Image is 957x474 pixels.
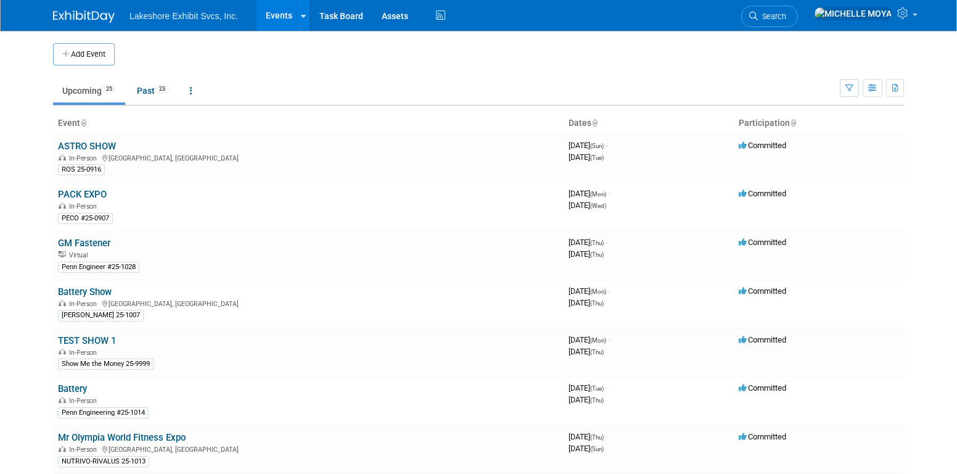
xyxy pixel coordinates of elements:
[590,239,604,246] span: (Thu)
[58,456,149,467] div: NUTRIVO-RIVALUS 25-1013
[739,286,786,296] span: Committed
[58,238,110,249] a: GM Fastener
[569,189,610,198] span: [DATE]
[591,118,598,128] a: Sort by Start Date
[58,335,116,346] a: TEST SHOW 1
[569,335,610,344] span: [DATE]
[58,262,139,273] div: Penn Engineer #25-1028
[59,446,66,452] img: In-Person Event
[53,43,115,65] button: Add Event
[739,189,786,198] span: Committed
[129,11,238,21] span: Lakeshore Exhibit Svcs, Inc.
[569,347,604,356] span: [DATE]
[590,202,606,209] span: (Wed)
[569,152,604,162] span: [DATE]
[69,397,101,405] span: In-Person
[569,238,607,247] span: [DATE]
[739,141,786,150] span: Committed
[58,298,559,308] div: [GEOGRAPHIC_DATA], [GEOGRAPHIC_DATA]
[58,407,149,418] div: Penn Engineering #25-1014
[734,113,904,134] th: Participation
[606,141,607,150] span: -
[606,432,607,441] span: -
[608,286,610,296] span: -
[590,251,604,258] span: (Thu)
[739,383,786,393] span: Committed
[128,79,178,102] a: Past23
[741,6,798,27] a: Search
[58,152,559,162] div: [GEOGRAPHIC_DATA], [GEOGRAPHIC_DATA]
[569,444,604,453] span: [DATE]
[53,79,125,102] a: Upcoming25
[739,432,786,441] span: Committed
[590,446,604,452] span: (Sun)
[59,397,66,403] img: In-Person Event
[58,189,107,200] a: PACK EXPO
[569,298,604,307] span: [DATE]
[606,238,607,247] span: -
[569,141,607,150] span: [DATE]
[739,238,786,247] span: Committed
[58,213,113,224] div: PECO #25-0907
[58,141,116,152] a: ASTRO SHOW
[69,202,101,210] span: In-Person
[590,143,604,149] span: (Sun)
[569,249,604,259] span: [DATE]
[53,113,564,134] th: Event
[69,349,101,357] span: In-Person
[814,7,892,20] img: MICHELLE MOYA
[569,201,606,210] span: [DATE]
[590,349,604,355] span: (Thu)
[59,251,66,257] img: Virtual Event
[758,12,786,21] span: Search
[590,385,604,392] span: (Tue)
[58,164,105,175] div: ROS 25-0916
[69,251,91,259] span: Virtual
[59,202,66,209] img: In-Person Event
[569,395,604,404] span: [DATE]
[790,118,796,128] a: Sort by Participation Type
[58,444,559,454] div: [GEOGRAPHIC_DATA], [GEOGRAPHIC_DATA]
[590,434,604,441] span: (Thu)
[590,191,606,197] span: (Mon)
[155,85,169,94] span: 23
[590,154,604,161] span: (Tue)
[102,85,116,94] span: 25
[58,383,87,394] a: Battery
[569,432,607,441] span: [DATE]
[590,300,604,307] span: (Thu)
[58,359,154,370] div: Show Me the Money 25-9999
[59,300,66,306] img: In-Person Event
[590,288,606,295] span: (Mon)
[53,10,115,23] img: ExhibitDay
[606,383,607,393] span: -
[564,113,734,134] th: Dates
[58,286,112,297] a: Battery Show
[69,300,101,308] span: In-Person
[80,118,86,128] a: Sort by Event Name
[590,397,604,404] span: (Thu)
[69,154,101,162] span: In-Person
[59,349,66,355] img: In-Person Event
[608,335,610,344] span: -
[590,337,606,344] span: (Mon)
[608,189,610,198] span: -
[59,154,66,160] img: In-Person Event
[569,383,607,393] span: [DATE]
[69,446,101,454] span: In-Person
[58,432,186,443] a: Mr Olympia World Fitness Expo
[58,310,144,321] div: [PERSON_NAME] 25-1007
[739,335,786,344] span: Committed
[569,286,610,296] span: [DATE]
